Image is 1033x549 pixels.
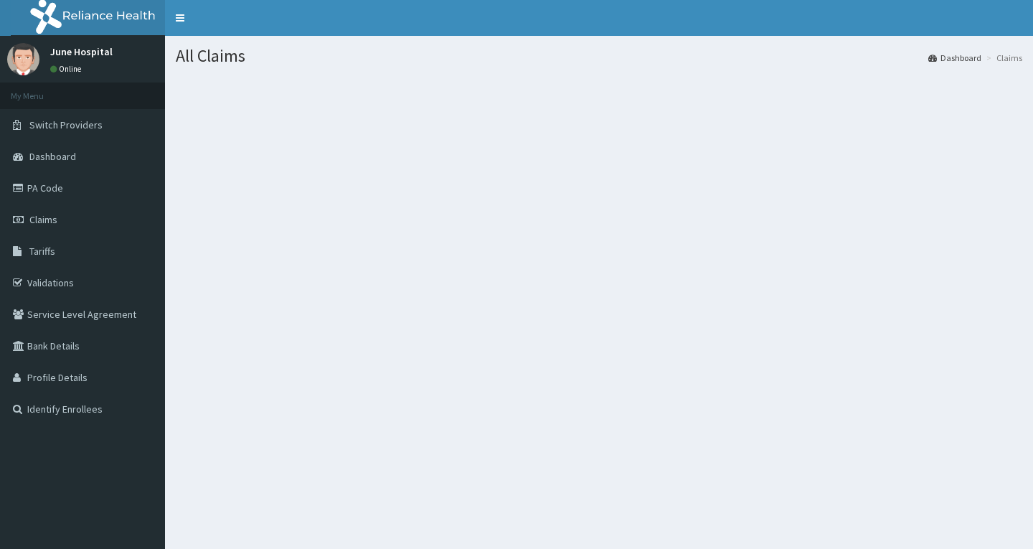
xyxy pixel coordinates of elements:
[176,47,1022,65] h1: All Claims
[50,47,113,57] p: June Hospital
[983,52,1022,64] li: Claims
[29,118,103,131] span: Switch Providers
[29,213,57,226] span: Claims
[50,64,85,74] a: Online
[29,245,55,258] span: Tariffs
[29,150,76,163] span: Dashboard
[928,52,981,64] a: Dashboard
[7,43,39,75] img: User Image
